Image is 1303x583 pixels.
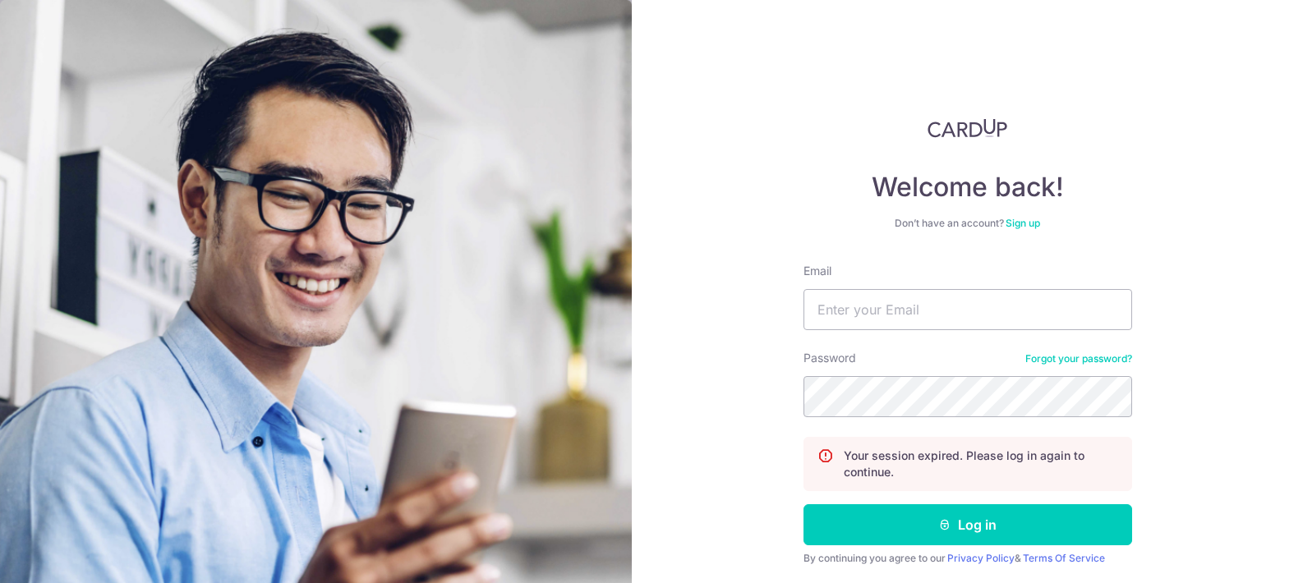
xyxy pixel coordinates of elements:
a: Sign up [1006,217,1040,229]
label: Password [803,350,856,366]
p: Your session expired. Please log in again to continue. [844,448,1118,480]
label: Email [803,263,831,279]
a: Forgot your password? [1025,352,1132,365]
div: Don’t have an account? [803,217,1132,230]
img: CardUp Logo [928,118,1008,138]
input: Enter your Email [803,289,1132,330]
div: By continuing you agree to our & [803,552,1132,565]
a: Terms Of Service [1023,552,1105,564]
button: Log in [803,504,1132,545]
h4: Welcome back! [803,171,1132,204]
a: Privacy Policy [947,552,1015,564]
